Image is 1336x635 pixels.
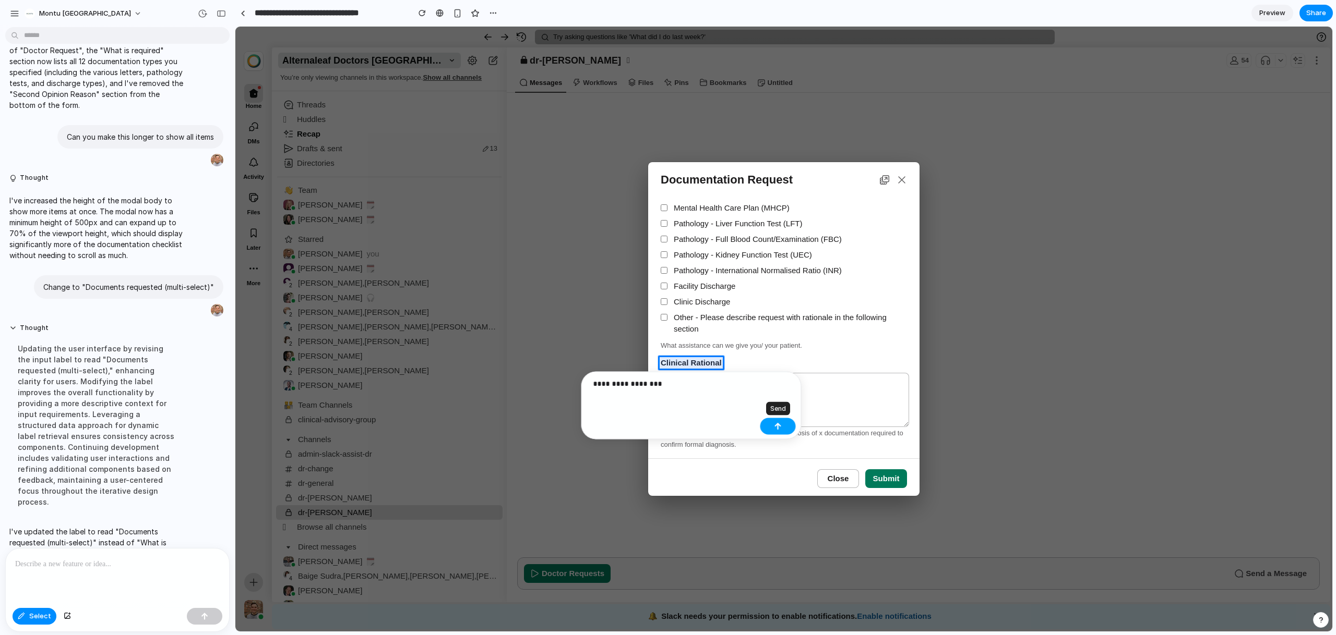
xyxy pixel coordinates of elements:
p: Change to "Documents requested (multi-select)" [43,282,214,292]
span: Pathology - Liver Function Test (LFT) [438,192,567,201]
span: Other - Please describe request with rationale in the following section [438,286,651,307]
span: Select [29,611,51,621]
button: Montu [GEOGRAPHIC_DATA] [20,5,147,22]
span: Preview [1259,8,1285,18]
span: Mental Health Care Plan (MHCP) [438,177,554,186]
div: Send [766,402,790,416]
span: Pathology - Kidney Function Test (UEC) [438,224,577,233]
button: Close [582,443,624,461]
span: eg nil evidence that pt has had a formal diagnosis of x documentation required to confirm formal ... [425,402,668,422]
input: Pathology - Kidney Function Test (UEC) [425,225,432,231]
input: Other - Please describe request with rationale in the following section [425,287,432,294]
input: Pathology - Liver Function Test (LFT) [425,193,432,200]
p: Can you make this longer to show all items [67,131,214,142]
input: Mental Health Care Plan (MHCP) [425,178,432,185]
span: Montu [GEOGRAPHIC_DATA] [39,8,131,19]
span: Submit [638,447,664,456]
input: Clinic Discharge [425,272,432,278]
span: Facility Discharge [438,255,500,264]
input: Pathology - Full Blood Count/Examination (FBC) [425,209,432,216]
span: Clinical Rational [425,332,486,340]
span: Pathology - Full Blood Count/Examination (FBC) [438,208,606,217]
div: Updating the user interface by revising the input label to read "Documents requested (multi-selec... [9,337,184,514]
span: Clinic Discharge [438,271,495,279]
input: Facility Discharge [425,256,432,263]
p: I've updated the modal with your changes. The title now reads "Documentation Request" instead of ... [9,23,184,111]
span: What assistance can we give you/ your patient. [425,315,567,323]
p: I've increased the height of the modal body to show more items at once. The modal now has a minim... [9,195,184,261]
button: Share [1299,5,1333,21]
button: Select [13,608,56,625]
span: Documentation Request [425,146,557,160]
p: I've updated the label to read "Documents requested (multi-select)" instead of "What is required?... [9,526,184,559]
input: Pathology - International Normalised Ratio (INR) [425,240,432,247]
button: Submit [630,443,672,461]
span: Share [1306,8,1326,18]
span: Pathology - International Normalised Ratio (INR) [438,239,606,248]
a: Preview [1251,5,1293,21]
span: Close [592,447,614,456]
